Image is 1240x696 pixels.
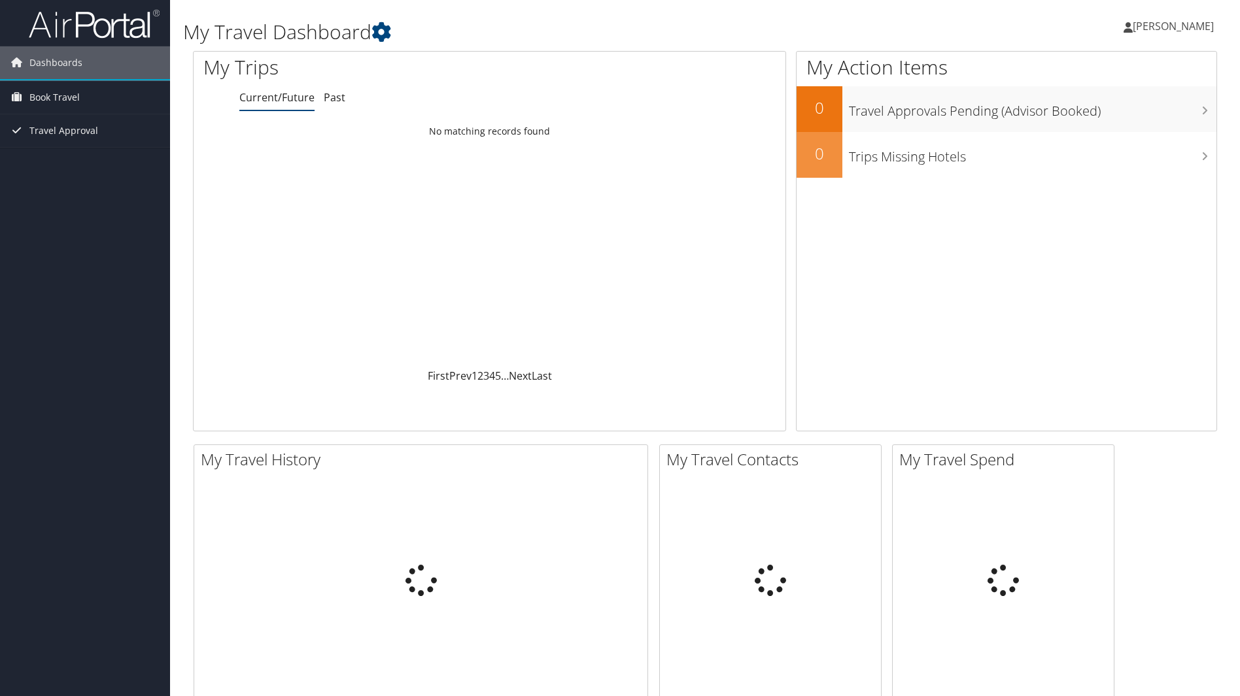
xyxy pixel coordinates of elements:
[324,90,345,105] a: Past
[449,369,472,383] a: Prev
[183,18,879,46] h1: My Travel Dashboard
[194,120,785,143] td: No matching records found
[1124,7,1227,46] a: [PERSON_NAME]
[849,141,1216,166] h3: Trips Missing Hotels
[1133,19,1214,33] span: [PERSON_NAME]
[797,86,1216,132] a: 0Travel Approvals Pending (Advisor Booked)
[501,369,509,383] span: …
[489,369,495,383] a: 4
[797,97,842,119] h2: 0
[532,369,552,383] a: Last
[203,54,529,81] h1: My Trips
[495,369,501,383] a: 5
[29,46,82,79] span: Dashboards
[239,90,315,105] a: Current/Future
[472,369,477,383] a: 1
[29,81,80,114] span: Book Travel
[29,114,98,147] span: Travel Approval
[29,8,160,39] img: airportal-logo.png
[797,142,842,165] h2: 0
[849,95,1216,120] h3: Travel Approvals Pending (Advisor Booked)
[428,369,449,383] a: First
[666,448,881,471] h2: My Travel Contacts
[509,369,532,383] a: Next
[899,448,1114,471] h2: My Travel Spend
[797,54,1216,81] h1: My Action Items
[797,132,1216,178] a: 0Trips Missing Hotels
[483,369,489,383] a: 3
[477,369,483,383] a: 2
[201,448,647,471] h2: My Travel History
